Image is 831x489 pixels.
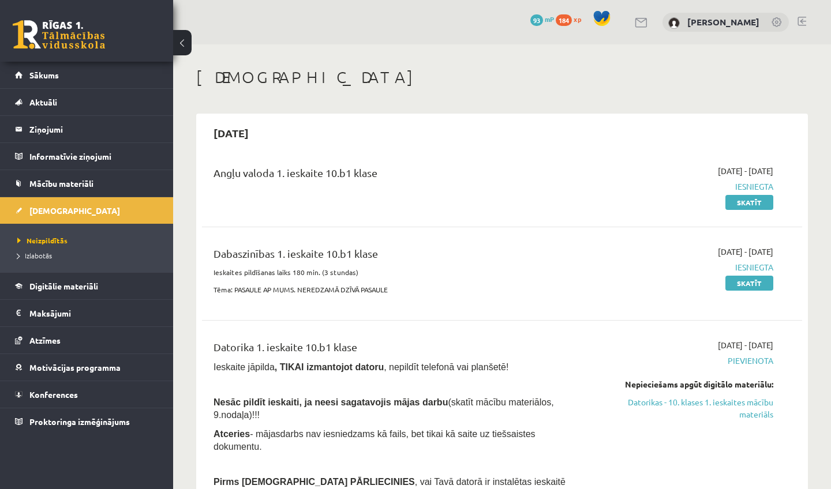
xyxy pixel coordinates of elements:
[214,362,508,372] span: Ieskaite jāpilda , nepildīt telefonā vai planšetē!
[29,143,159,170] legend: Informatīvie ziņojumi
[15,273,159,299] a: Digitālie materiāli
[214,397,448,407] span: Nesāc pildīt ieskaiti, ja neesi sagatavojis mājas darbu
[214,284,581,295] p: Tēma: PASAULE AP MUMS. NEREDZAMĀ DZĪVĀ PASAULE
[15,381,159,408] a: Konferences
[29,362,121,373] span: Motivācijas programma
[15,197,159,224] a: [DEMOGRAPHIC_DATA]
[29,178,93,189] span: Mācību materiāli
[556,14,572,26] span: 184
[214,267,581,277] p: Ieskaites pildīšanas laiks 180 min. (3 stundas)
[15,143,159,170] a: Informatīvie ziņojumi
[214,246,581,267] div: Dabaszinības 1. ieskaite 10.b1 klase
[598,396,773,420] a: Datorikas - 10. klases 1. ieskaites mācību materiāls
[17,251,52,260] span: Izlabotās
[29,70,59,80] span: Sākums
[598,355,773,367] span: Pievienota
[668,17,680,29] img: Līva Grosa
[29,281,98,291] span: Digitālie materiāli
[29,300,159,326] legend: Maksājumi
[15,354,159,381] a: Motivācijas programma
[574,14,581,24] span: xp
[530,14,543,26] span: 93
[29,389,78,400] span: Konferences
[15,89,159,115] a: Aktuāli
[214,429,250,439] b: Atceries
[17,250,162,261] a: Izlabotās
[598,180,773,193] span: Iesniegta
[718,246,773,258] span: [DATE] - [DATE]
[275,362,384,372] b: , TIKAI izmantojot datoru
[214,397,554,420] span: (skatīt mācību materiālos, 9.nodaļa)!!!
[214,477,415,487] span: Pirms [DEMOGRAPHIC_DATA] PĀRLIECINIES
[17,235,162,246] a: Neizpildītās
[556,14,587,24] a: 184 xp
[725,276,773,291] a: Skatīt
[15,300,159,326] a: Maksājumi
[17,236,68,245] span: Neizpildītās
[15,170,159,197] a: Mācību materiāli
[718,165,773,177] span: [DATE] - [DATE]
[29,335,61,345] span: Atzīmes
[598,261,773,273] span: Iesniegta
[15,327,159,353] a: Atzīmes
[545,14,554,24] span: mP
[214,165,581,186] div: Angļu valoda 1. ieskaite 10.b1 klase
[214,429,536,452] span: - mājasdarbs nav iesniedzams kā fails, bet tikai kā saite uz tiešsaistes dokumentu.
[15,408,159,435] a: Proktoringa izmēģinājums
[29,416,130,427] span: Proktoringa izmēģinājums
[202,119,260,146] h2: [DATE]
[598,378,773,390] div: Nepieciešams apgūt digitālo materiālu:
[718,339,773,351] span: [DATE] - [DATE]
[530,14,554,24] a: 93 mP
[196,67,808,87] h1: [DEMOGRAPHIC_DATA]
[29,205,120,216] span: [DEMOGRAPHIC_DATA]
[29,116,159,142] legend: Ziņojumi
[29,97,57,107] span: Aktuāli
[687,16,759,28] a: [PERSON_NAME]
[725,195,773,210] a: Skatīt
[13,20,105,49] a: Rīgas 1. Tālmācības vidusskola
[15,62,159,88] a: Sākums
[15,116,159,142] a: Ziņojumi
[214,339,581,360] div: Datorika 1. ieskaite 10.b1 klase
